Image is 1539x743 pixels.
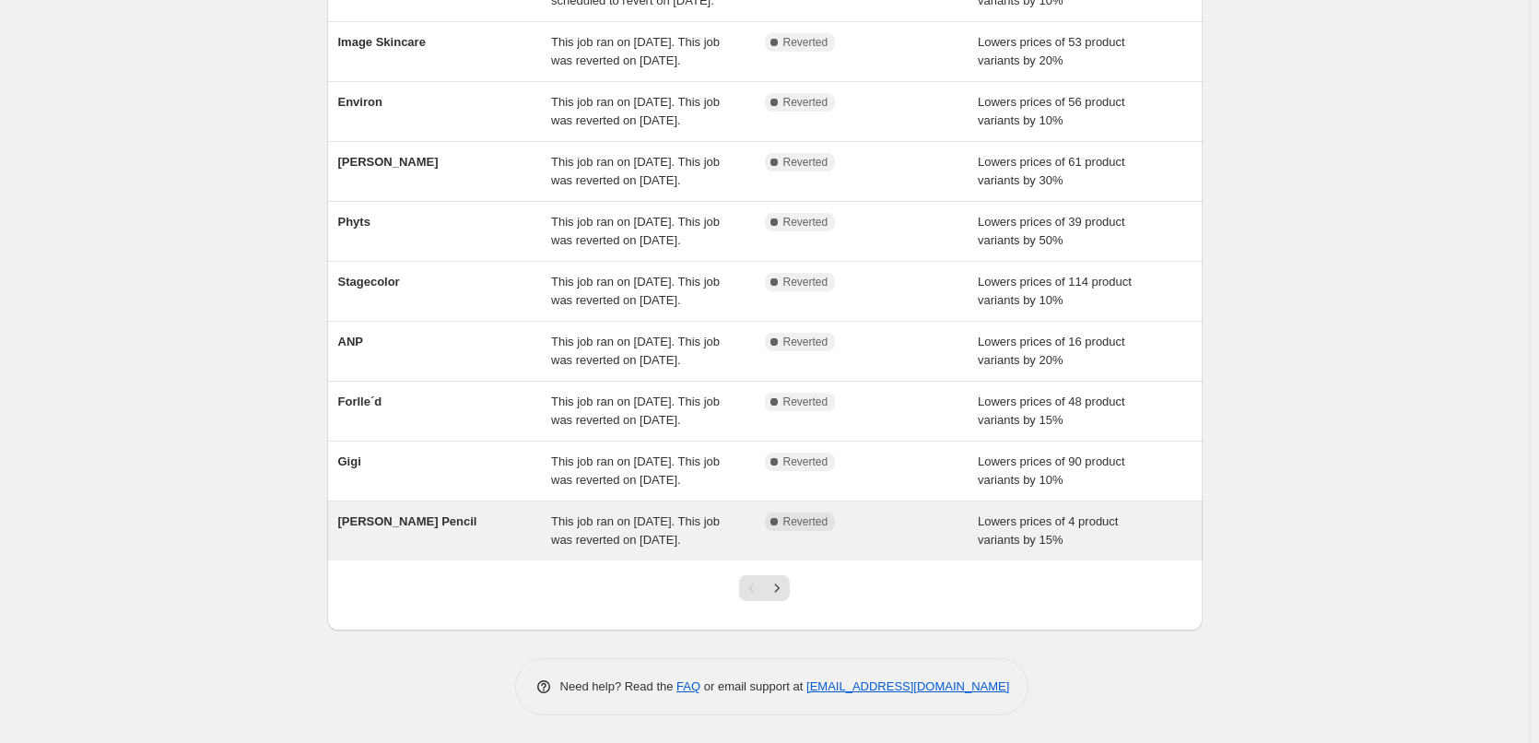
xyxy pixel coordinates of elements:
[978,454,1125,487] span: Lowers prices of 90 product variants by 10%
[783,275,828,289] span: Reverted
[783,95,828,110] span: Reverted
[338,395,382,408] span: Forlle´d
[739,575,790,601] nav: Pagination
[978,35,1125,67] span: Lowers prices of 53 product variants by 20%
[560,679,677,693] span: Need help? Read the
[551,454,720,487] span: This job ran on [DATE]. This job was reverted on [DATE].
[783,335,828,349] span: Reverted
[551,395,720,427] span: This job ran on [DATE]. This job was reverted on [DATE].
[338,514,477,528] span: [PERSON_NAME] Pencil
[338,335,363,348] span: ANP
[551,275,720,307] span: This job ran on [DATE]. This job was reverted on [DATE].
[551,35,720,67] span: This job ran on [DATE]. This job was reverted on [DATE].
[783,155,828,170] span: Reverted
[978,335,1125,367] span: Lowers prices of 16 product variants by 20%
[338,35,426,49] span: Image Skincare
[551,155,720,187] span: This job ran on [DATE]. This job was reverted on [DATE].
[551,335,720,367] span: This job ran on [DATE]. This job was reverted on [DATE].
[978,95,1125,127] span: Lowers prices of 56 product variants by 10%
[551,95,720,127] span: This job ran on [DATE]. This job was reverted on [DATE].
[978,395,1125,427] span: Lowers prices of 48 product variants by 15%
[783,215,828,230] span: Reverted
[338,155,439,169] span: [PERSON_NAME]
[978,514,1118,547] span: Lowers prices of 4 product variants by 15%
[978,215,1125,247] span: Lowers prices of 39 product variants by 50%
[806,679,1009,693] a: [EMAIL_ADDRESS][DOMAIN_NAME]
[764,575,790,601] button: Next
[978,275,1132,307] span: Lowers prices of 114 product variants by 10%
[783,454,828,469] span: Reverted
[978,155,1125,187] span: Lowers prices of 61 product variants by 30%
[676,679,700,693] a: FAQ
[700,679,806,693] span: or email support at
[551,215,720,247] span: This job ran on [DATE]. This job was reverted on [DATE].
[783,395,828,409] span: Reverted
[338,215,370,229] span: Phyts
[338,95,382,109] span: Environ
[338,275,400,289] span: Stagecolor
[551,514,720,547] span: This job ran on [DATE]. This job was reverted on [DATE].
[338,454,361,468] span: Gigi
[783,35,828,50] span: Reverted
[783,514,828,529] span: Reverted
